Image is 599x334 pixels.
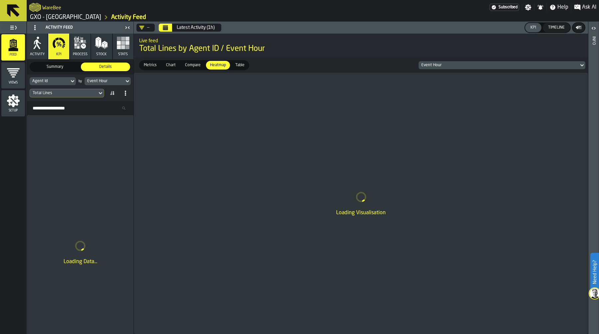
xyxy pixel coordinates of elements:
span: Stock [96,52,107,57]
span: Feed [1,53,25,57]
label: button-switch-multi-Heatmap [205,60,231,70]
span: Help [557,3,568,11]
div: thumb [181,61,205,70]
span: Views [1,81,25,84]
div: title-Total Lines by Agent ID / Event Hour [134,34,588,58]
div: thumb [206,61,230,70]
button: button-Timeline [543,23,570,32]
div: Latest Activity (1h) [177,25,215,30]
div: DropdownMenuValue-eventHour [421,63,576,68]
div: Info [591,35,596,332]
span: Details [82,64,129,70]
div: Loading Visualisation [139,209,583,217]
label: button-switch-multi-Summary [30,62,80,72]
span: Metrics [141,62,159,68]
h2: Sub Title [42,4,61,11]
div: Loading Data... [32,258,128,266]
li: menu Feed [1,34,25,61]
nav: Breadcrumb [29,13,313,21]
span: Stats [118,52,128,57]
label: button-toggle-Notifications [534,4,546,11]
span: Total Lines by Agent ID / Event Hour [139,44,583,54]
span: Heatmap [207,62,229,68]
label: Need Help? [591,253,598,291]
li: menu Setup [1,90,25,117]
button: Select date range [173,21,219,34]
div: Menu Subscription [490,4,519,11]
label: button-switch-multi-Table [231,60,249,70]
label: button-switch-multi-Metrics [139,60,161,70]
div: Activity Feed [28,22,123,33]
span: Compare [182,62,203,68]
label: button-switch-multi-Compare [180,60,205,70]
a: logo-header [29,1,41,13]
div: thumb [140,61,161,70]
div: DropdownMenuValue- [139,25,149,30]
span: Summary [32,64,78,70]
div: DropdownMenuValue-eventHour [87,79,121,83]
button: button- [573,23,585,32]
label: button-toggle-Help [547,3,571,11]
span: Table [233,62,247,68]
h2: Sub Title [139,37,583,44]
label: button-toggle-Ask AI [571,3,599,11]
div: thumb [30,63,80,71]
span: Setup [1,109,25,112]
div: DropdownMenuValue-agentId [30,77,76,85]
div: thumb [162,61,180,70]
label: button-switch-multi-Details [80,62,131,72]
a: link-to-/wh/i/ae0cd702-8cb1-4091-b3be-0aee77957c79 [30,14,101,21]
span: process [73,52,88,57]
li: menu Views [1,62,25,89]
a: link-to-/wh/i/ae0cd702-8cb1-4091-b3be-0aee77957c79/settings/billing [490,4,519,11]
span: KPI [56,52,62,57]
div: DropdownMenuValue-eventsCount [30,89,104,97]
div: KPI [528,25,539,30]
label: button-toggle-Settings [522,4,534,11]
a: link-to-/wh/i/ae0cd702-8cb1-4091-b3be-0aee77957c79/feed/fdc57e91-80c9-44dd-92cd-81c982b068f3 [111,14,146,21]
label: button-switch-multi-Chart [161,60,180,70]
div: DropdownMenuValue-agentId [32,79,67,83]
div: thumb [81,63,130,71]
div: DropdownMenuValue-eventHour [419,61,585,69]
div: by [79,80,82,83]
label: button-toggle-Toggle Full Menu [1,23,25,32]
span: Activity [30,52,45,57]
span: Subscribed [499,5,517,10]
div: DropdownMenuValue-eventsCount [33,91,95,95]
div: thumb [231,61,249,70]
label: button-toggle-Close me [123,24,132,32]
div: DropdownMenuValue- [136,24,155,32]
div: Timeline [545,25,567,30]
span: Chart [163,62,178,68]
div: Select date range [159,24,221,32]
button: button-KPI [525,23,541,32]
span: Ask AI [582,3,596,11]
header: Info [588,22,599,334]
button: Select date range Select date range [159,24,172,32]
div: DropdownMenuValue-eventHour [85,77,131,85]
label: button-toggle-Open [589,23,598,35]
